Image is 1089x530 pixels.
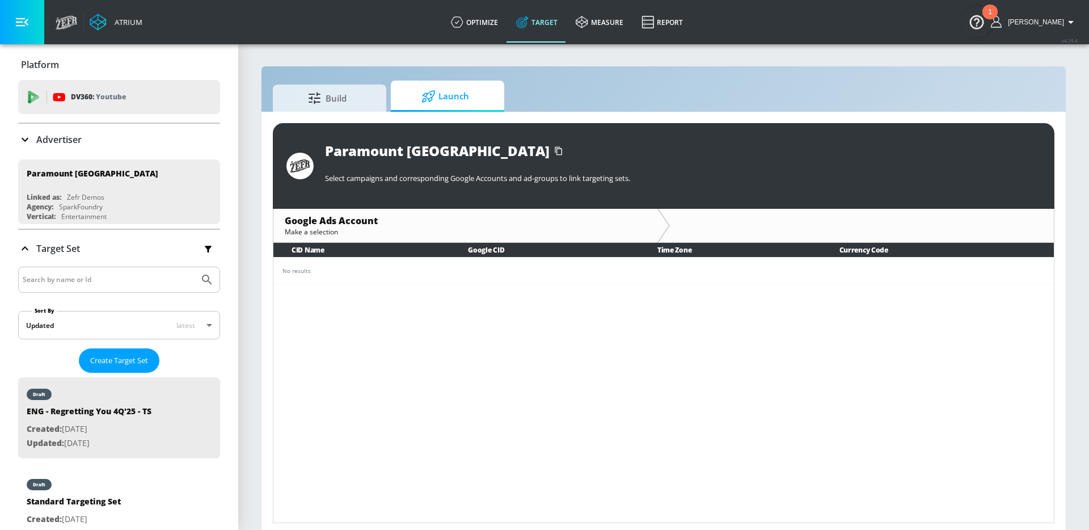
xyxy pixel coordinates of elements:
p: Select campaigns and corresponding Google Accounts and ad-groups to link targeting sets. [325,173,1041,183]
input: Search by name or Id [23,272,195,287]
div: DV360: Youtube [18,80,220,114]
div: No results [282,267,1045,275]
div: Platform [18,49,220,81]
th: Currency Code [821,243,1054,257]
div: Target Set [18,230,220,267]
a: optimize [442,2,507,43]
div: Zefr Demos [67,192,104,202]
span: v 4.25.4 [1062,37,1078,44]
button: [PERSON_NAME] [991,15,1078,29]
div: Paramount [GEOGRAPHIC_DATA] [27,168,158,179]
div: draft [33,482,45,487]
div: 1 [988,12,992,27]
div: Linked as: [27,192,61,202]
div: Paramount [GEOGRAPHIC_DATA]Linked as:Zefr DemosAgency:SparkFoundryVertical:Entertainment [18,159,220,224]
div: Make a selection [285,227,646,237]
p: DV360: [71,91,126,103]
div: Standard Targeting Set [27,496,121,512]
div: Atrium [110,17,142,27]
span: latest [176,321,195,330]
span: Build [284,85,370,112]
div: Advertiser [18,124,220,155]
div: draftENG - Regretting You 4Q'25 - TSCreated:[DATE]Updated:[DATE] [18,377,220,459]
span: Created: [27,514,62,524]
label: Sort By [32,307,57,314]
span: Create Target Set [90,354,148,367]
th: Time Zone [639,243,821,257]
div: Entertainment [61,212,107,221]
p: Advertiser [36,133,82,146]
p: [DATE] [27,512,121,527]
button: Create Target Set [79,348,159,373]
span: Launch [402,83,488,110]
span: Created: [27,423,62,434]
p: [DATE] [27,436,151,451]
div: Updated [26,321,54,330]
div: Google Ads AccountMake a selection [273,209,657,242]
span: Updated: [27,438,64,448]
a: Atrium [90,14,142,31]
p: [DATE] [27,422,151,436]
p: Target Set [36,242,80,255]
div: Paramount [GEOGRAPHIC_DATA] [325,141,550,160]
div: SparkFoundry [59,202,103,212]
a: Report [632,2,692,43]
p: Youtube [96,91,126,103]
span: login as: anthony.rios@zefr.com [1003,18,1064,26]
th: Google CID [450,243,639,257]
button: Open Resource Center, 1 new notification [961,6,993,37]
a: measure [567,2,632,43]
div: Google Ads Account [285,214,646,227]
th: CID Name [273,243,450,257]
div: draft [33,392,45,397]
div: ENG - Regretting You 4Q'25 - TS [27,406,151,422]
p: Platform [21,58,59,71]
a: Target [507,2,567,43]
div: Agency: [27,202,53,212]
div: Vertical: [27,212,56,221]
